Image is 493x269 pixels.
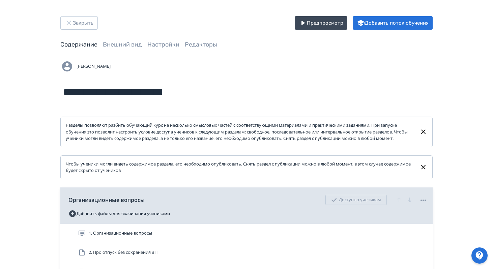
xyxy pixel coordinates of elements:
a: Редакторы [185,41,217,48]
button: Добавить файлы для скачивания учениками [68,208,170,219]
div: Чтобы ученики могли видеть содержимое раздела, его необходимо опубликовать. Снять раздел с публик... [66,161,414,174]
span: Организационные вопросы [68,196,145,204]
a: Содержание [60,41,97,48]
a: Настройки [147,41,179,48]
button: Закрыть [60,16,98,30]
a: Внешний вид [103,41,142,48]
button: Добавить поток обучения [353,16,433,30]
div: 2. Про отпуск без сохранения ЗП [60,243,433,262]
div: 1. Организационные вопросы [60,224,433,243]
div: Разделы позволяют разбить обучающий курс на несколько смысловых частей с соответствующими материа... [66,122,414,142]
div: Доступно ученикам [325,195,387,205]
span: 2. Про отпуск без сохранения ЗП [89,249,157,256]
button: Предпросмотр [295,16,347,30]
span: 1. Организационные вопросы [89,230,152,237]
span: [PERSON_NAME] [77,63,111,70]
